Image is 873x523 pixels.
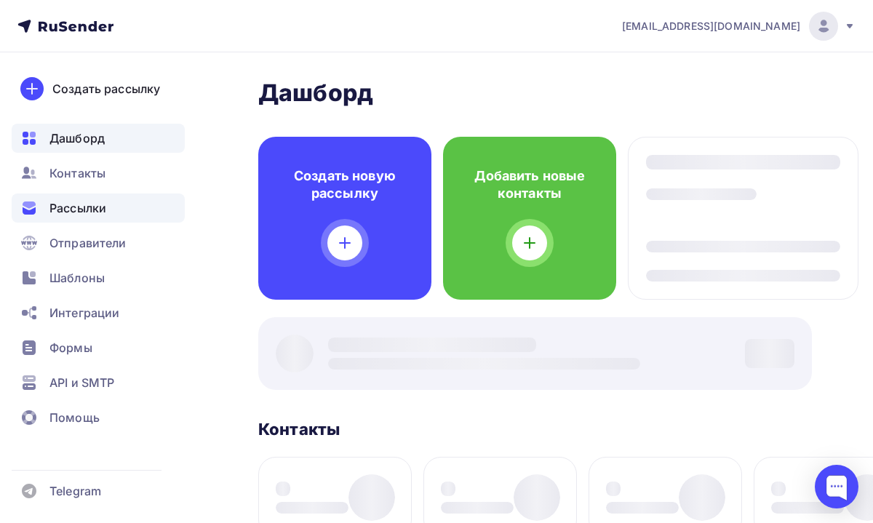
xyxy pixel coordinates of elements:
span: Формы [49,339,92,356]
h4: Добавить новые контакты [466,167,593,202]
span: Рассылки [49,199,106,217]
a: Шаблоны [12,263,185,292]
a: Контакты [12,159,185,188]
span: Дашборд [49,129,105,147]
span: Отправители [49,234,127,252]
h4: Создать новую рассылку [282,167,408,202]
span: [EMAIL_ADDRESS][DOMAIN_NAME] [622,19,800,33]
h3: Контакты [258,419,340,439]
a: Рассылки [12,193,185,223]
span: Шаблоны [49,269,105,287]
a: Дашборд [12,124,185,153]
a: Отправители [12,228,185,257]
span: Помощь [49,409,100,426]
span: Telegram [49,482,101,500]
h2: Дашборд [258,79,812,108]
span: API и SMTP [49,374,114,391]
a: [EMAIL_ADDRESS][DOMAIN_NAME] [622,12,856,41]
div: Создать рассылку [52,80,160,97]
span: Контакты [49,164,105,182]
span: Интеграции [49,304,119,322]
a: Формы [12,333,185,362]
